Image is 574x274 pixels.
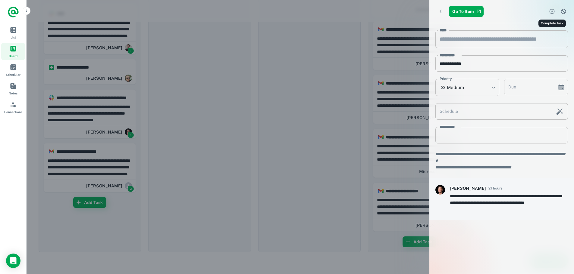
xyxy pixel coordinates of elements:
div: Open Intercom Messenger [6,254,20,268]
a: Connections [1,99,25,116]
button: Choose date [555,81,567,93]
span: Notes [9,91,17,96]
a: Logo [7,6,19,18]
span: List [11,35,16,40]
div: scrollable content [429,23,574,274]
span: Scheduler [6,72,20,77]
button: Dismiss task [559,7,568,16]
button: Back [435,6,446,17]
a: Board [1,43,25,60]
img: 9414610422930_235e5dfca98b80fab92a_72.jpg [435,185,445,195]
div: Medium [435,79,499,96]
span: Board [9,54,17,58]
button: Complete task [547,7,557,16]
a: Scheduler [1,61,25,79]
div: Complete task [538,20,566,27]
label: Priority [440,76,452,82]
a: List [1,24,25,42]
h6: [PERSON_NAME] [450,185,486,192]
a: Notes [1,80,25,97]
button: Schedule this task with AI [554,106,565,117]
a: Go To Item [449,6,484,17]
span: Connections [4,109,22,114]
span: 21 hours [488,186,503,191]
